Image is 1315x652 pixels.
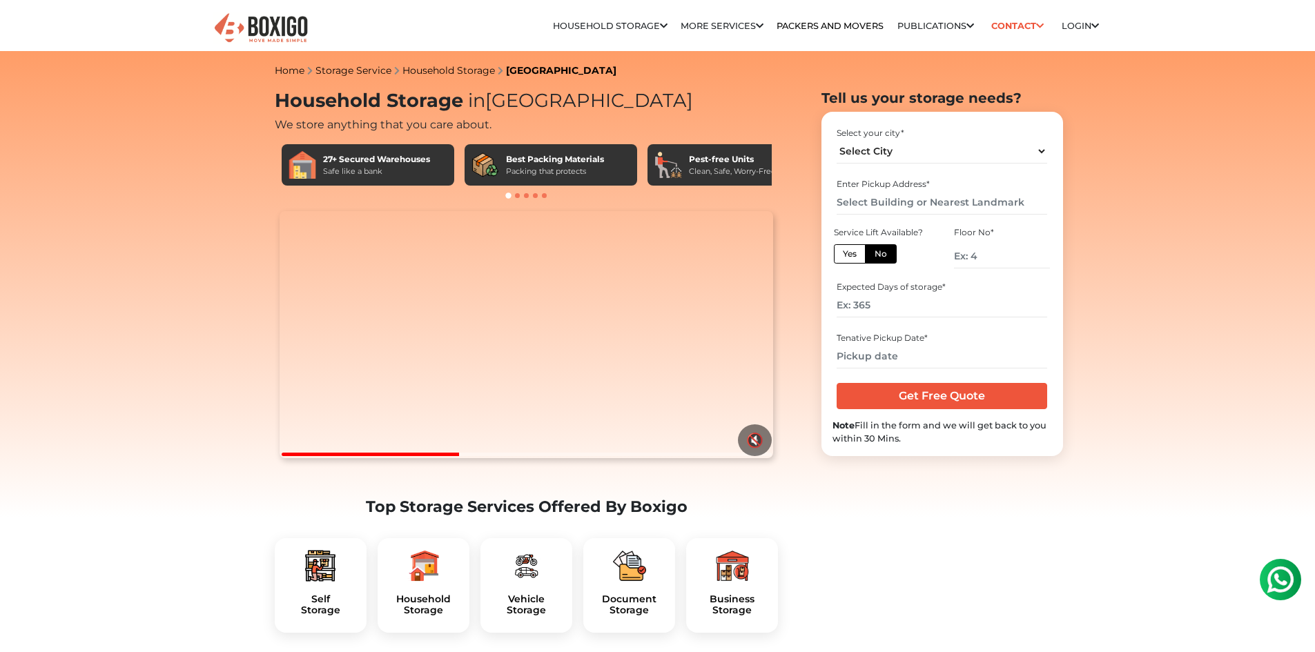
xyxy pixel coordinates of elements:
a: Login [1062,21,1099,31]
input: Ex: 365 [837,293,1047,317]
a: More services [681,21,763,31]
img: boxigo_packers_and_movers_plan [613,549,646,582]
a: HouseholdStorage [389,593,458,617]
img: 27+ Secured Warehouses [289,151,316,179]
img: Boxigo [213,12,309,46]
a: Publications [897,21,974,31]
h5: Document Storage [594,593,664,617]
a: Household Storage [553,21,668,31]
input: Get Free Quote [837,383,1047,409]
a: BusinessStorage [697,593,767,617]
h1: Household Storage [275,90,779,112]
div: 27+ Secured Warehouses [323,153,430,166]
h5: Vehicle Storage [491,593,561,617]
h5: Business Storage [697,593,767,617]
input: Ex: 4 [954,244,1049,268]
h2: Top Storage Services Offered By Boxigo [275,497,779,516]
a: VehicleStorage [491,593,561,617]
h2: Tell us your storage needs? [821,90,1063,106]
img: Pest-free Units [654,151,682,179]
a: Packers and Movers [777,21,884,31]
video: Your browser does not support the video tag. [280,211,773,458]
input: Select Building or Nearest Landmark [837,190,1047,215]
a: Storage Service [315,64,391,77]
div: Best Packing Materials [506,153,604,166]
label: No [865,244,897,264]
input: Pickup date [837,344,1047,368]
div: Floor No [954,226,1049,239]
div: Packing that protects [506,166,604,177]
img: boxigo_packers_and_movers_plan [716,549,749,582]
h5: Household Storage [389,593,458,617]
img: boxigo_packers_and_movers_plan [407,549,440,582]
span: [GEOGRAPHIC_DATA] [463,89,693,112]
a: Household Storage [402,64,495,77]
img: boxigo_packers_and_movers_plan [304,549,337,582]
a: DocumentStorage [594,593,664,617]
a: [GEOGRAPHIC_DATA] [506,64,616,77]
div: Tenative Pickup Date [837,332,1047,344]
div: Fill in the form and we will get back to you within 30 Mins. [832,419,1052,445]
button: 🔇 [738,424,772,456]
span: We store anything that you care about. [275,118,491,131]
img: Best Packing Materials [471,151,499,179]
b: Note [832,420,855,431]
img: boxigo_packers_and_movers_plan [509,549,543,582]
div: Clean, Safe, Worry-Free [689,166,776,177]
span: in [468,89,485,112]
div: Service Lift Available? [834,226,929,239]
div: Select your city [837,127,1047,139]
a: Home [275,64,304,77]
a: SelfStorage [286,593,355,617]
h5: Self Storage [286,593,355,617]
div: Enter Pickup Address [837,178,1047,190]
div: Pest-free Units [689,153,776,166]
div: Safe like a bank [323,166,430,177]
img: whatsapp-icon.svg [14,14,41,41]
a: Contact [987,15,1049,37]
div: Expected Days of storage [837,281,1047,293]
label: Yes [834,244,866,264]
